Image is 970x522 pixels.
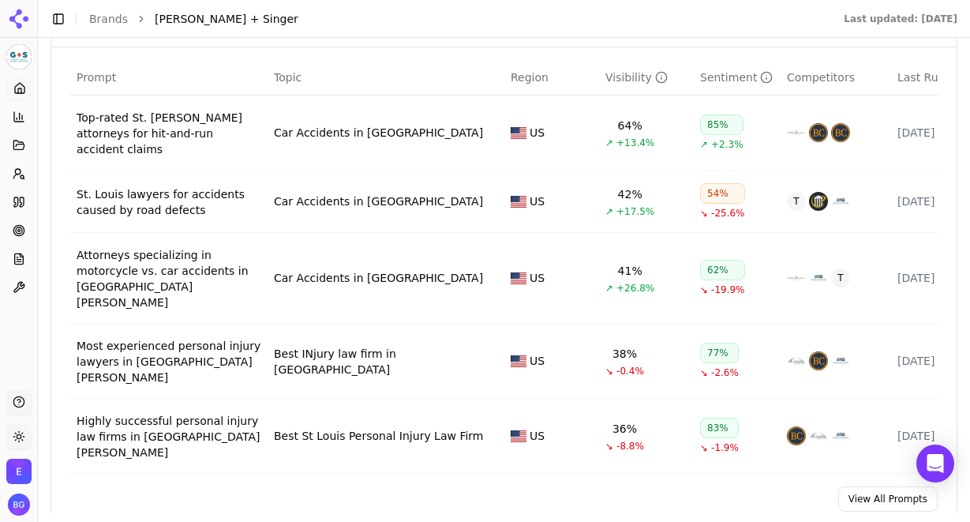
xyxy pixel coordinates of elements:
[268,60,504,96] th: Topic
[605,282,613,295] span: ↗
[511,196,526,208] img: US flag
[77,247,261,310] a: Attorneys specializing in motorcycle vs. car accidents in [GEOGRAPHIC_DATA][PERSON_NAME]
[89,13,128,25] a: Brands
[809,269,828,287] img: schultz & myers
[77,413,261,460] a: Highly successful personal injury law firms in [GEOGRAPHIC_DATA][PERSON_NAME]
[711,138,743,151] span: +2.3%
[711,366,739,379] span: -2.6%
[831,123,850,142] img: brown & crouppen law firm
[77,338,261,385] a: Most experienced personal injury lawyers in [GEOGRAPHIC_DATA][PERSON_NAME]
[844,13,957,25] div: Last updated: [DATE]
[781,60,891,96] th: Competitors
[530,428,545,444] span: US
[77,69,116,85] span: Prompt
[700,418,739,438] div: 83%
[711,441,739,454] span: -1.9%
[6,459,32,484] img: Elite Legal Marketing
[274,270,483,286] a: Car Accidents in [GEOGRAPHIC_DATA]
[599,60,694,96] th: brandMentionRate
[700,115,743,135] div: 85%
[8,494,30,516] button: Open user button
[89,11,812,27] nav: breadcrumb
[616,205,654,218] span: +17.5%
[700,138,708,151] span: ↗
[8,494,30,516] img: Brian Gomez
[504,60,599,96] th: Region
[6,459,32,484] button: Open organization switcher
[530,193,545,209] span: US
[70,60,268,96] th: Prompt
[700,183,745,204] div: 54%
[700,366,708,379] span: ↘
[274,346,498,377] a: Best INjury law firm in [GEOGRAPHIC_DATA]
[809,351,828,370] img: brown & crouppen
[530,270,545,286] span: US
[831,192,850,211] img: schultz & myers
[838,486,938,512] a: View All Prompts
[612,421,637,437] div: 36%
[809,192,828,211] img: roach law
[809,123,828,142] img: brown & crouppen
[787,192,806,211] span: T
[605,205,613,218] span: ↗
[618,186,642,202] div: 42%
[916,445,954,483] div: Open Intercom Messenger
[274,193,483,209] a: Car Accidents in [GEOGRAPHIC_DATA]
[6,44,32,69] img: Goldblatt + Singer
[616,440,644,453] span: -8.8%
[711,284,744,296] span: -19.9%
[616,137,654,149] span: +13.4%
[70,60,938,474] div: Data table
[787,426,806,445] img: brown & crouppen
[694,60,781,96] th: sentiment
[616,282,654,295] span: +26.8%
[700,284,708,296] span: ↘
[605,440,613,453] span: ↘
[511,430,526,442] img: US flag
[612,346,637,362] div: 38%
[787,69,855,85] span: Competitors
[618,118,642,133] div: 64%
[787,351,806,370] img: cantor injury law
[511,69,549,85] span: Region
[77,110,261,157] a: Top-rated St. [PERSON_NAME] attorneys for hit-and-run accident claims
[530,125,545,141] span: US
[274,428,483,444] a: Best St Louis Personal Injury Law Firm
[605,69,668,85] div: Visibility
[155,11,298,27] span: [PERSON_NAME] + Singer
[831,426,850,445] img: schultz & myers
[605,137,613,149] span: ↗
[787,269,806,287] img: burger law
[605,365,613,377] span: ↘
[77,186,261,218] a: St. Louis lawyers for accidents caused by road defects
[700,441,708,454] span: ↘
[511,127,526,139] img: US flag
[616,365,644,377] span: -0.4%
[831,269,850,287] span: T
[700,343,739,363] div: 77%
[274,125,483,141] a: Car Accidents in [GEOGRAPHIC_DATA]
[711,207,744,220] span: -25.6%
[511,355,526,367] img: US flag
[700,69,773,85] div: Sentiment
[511,272,526,284] img: US flag
[6,44,32,69] button: Current brand: Goldblatt + Singer
[897,69,945,85] span: Last Run
[787,123,806,142] img: burger law
[809,426,828,445] img: cantor injury law
[700,260,745,280] div: 62%
[831,351,850,370] img: schultz & myers
[530,353,545,369] span: US
[618,263,642,279] div: 41%
[700,207,708,220] span: ↘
